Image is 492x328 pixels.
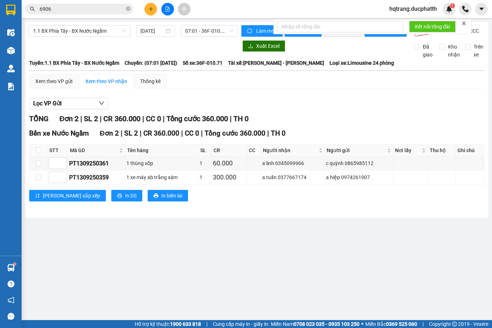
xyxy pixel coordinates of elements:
span: caret-down [478,6,485,12]
img: warehouse-icon [7,65,15,72]
span: | [422,320,424,328]
span: Miền Bắc [365,320,417,328]
div: Thống kê [140,77,161,85]
span: | [206,320,207,328]
span: Mã GD [70,146,118,154]
input: Tìm tên, số ĐT hoặc mã đơn [40,5,125,13]
span: Nơi lấy [395,146,421,154]
span: Người gửi [327,146,385,154]
span: 07:01 - 36F-010.71 [185,26,233,36]
span: copyright [452,322,457,327]
span: | [163,114,165,123]
span: question-circle [8,281,14,287]
span: TỔNG [29,114,49,123]
button: Lọc VP Gửi [29,98,108,109]
strong: 0708 023 035 - 0935 103 250 [294,321,359,327]
img: logo-vxr [6,5,15,15]
div: PT1309250361 [69,159,124,168]
div: PT1309250359 [69,173,124,182]
th: STT [48,145,68,156]
th: CR [212,145,247,156]
span: sync [247,28,253,34]
img: phone-icon [462,6,469,12]
input: 13/09/2025 [140,27,164,35]
span: 1.1 BX Phía Tây - BX Nước Ngầm [33,26,126,36]
span: | [181,129,183,137]
th: SL [198,145,212,156]
span: | [80,114,82,123]
span: In DS [125,192,137,200]
span: | [267,129,269,137]
span: CR 360.000 [103,114,140,123]
div: 1 [200,173,210,181]
span: download [248,44,253,49]
button: plus [144,3,157,15]
span: Đơn 2 [100,129,119,137]
button: sort-ascending[PERSON_NAME] sắp xếp [29,190,106,201]
button: syncLàm mới [241,25,283,37]
sup: 1 [14,263,16,265]
div: a tuấn 0377667174 [262,173,323,181]
button: printerIn biên lai [148,190,188,201]
span: [PERSON_NAME] sắp xếp [43,192,100,200]
span: In biên lai [161,192,182,200]
span: printer [153,193,158,199]
button: aim [178,3,191,15]
span: CC 0 [146,114,161,123]
span: printer [117,193,122,199]
span: hqtrang.ducphatth [384,4,443,13]
div: 60.000 [213,158,246,168]
div: Xem theo VP nhận [85,77,127,85]
span: | [230,114,232,123]
div: 1 [200,159,210,167]
span: ⚪️ [361,323,363,325]
span: search [30,6,35,12]
th: Ghi chú [456,145,484,156]
div: a hiệp 0974261907 [326,173,392,181]
span: Làm mới [256,27,277,35]
th: CC [247,145,261,156]
span: CR 360.000 [143,129,179,137]
span: Loại xe: Limousine 24 phòng [330,59,394,67]
span: message [8,313,14,320]
span: | [121,129,122,137]
sup: 1 [450,3,455,8]
img: warehouse-icon [7,29,15,36]
img: warehouse-icon [7,264,15,272]
span: CC 0 [185,129,199,137]
input: Nhập số tổng đài [277,21,403,32]
td: PT1309250359 [68,170,125,184]
button: Kết nối tổng đài [409,21,456,32]
img: solution-icon [7,83,15,90]
span: Tổng cước 360.000 [205,129,265,137]
span: Tài xế: [PERSON_NAME] - [PERSON_NAME] [228,59,324,67]
th: Tên hàng [125,145,198,156]
span: SL 2 [124,129,138,137]
button: file-add [161,3,174,15]
span: | [140,129,142,137]
span: aim [182,6,187,12]
span: plus [148,6,153,12]
td: PT1309250361 [68,156,125,170]
span: Kho nhận [445,43,463,59]
span: Lọc VP Gửi [33,99,62,108]
span: | [142,114,144,123]
img: icon-new-feature [446,6,452,12]
span: close-circle [126,6,130,13]
span: TH 0 [271,129,286,137]
span: Tổng cước 360.000 [166,114,228,123]
span: Trên xe [471,43,486,59]
div: a linh 0345099966 [262,159,323,167]
button: printerIn DS [111,190,142,201]
span: Số xe: 36F-010.71 [183,59,223,67]
th: Thu hộ [428,145,455,156]
span: down [99,100,104,106]
strong: 0369 525 060 [386,321,417,327]
span: Đã giao [420,43,435,59]
span: | [201,129,203,137]
span: close [461,21,466,26]
span: close-circle [126,6,130,11]
span: 1 [451,3,453,8]
span: Chuyến: (07:01 [DATE]) [125,59,177,67]
div: 1 thùng xốp [126,159,197,167]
